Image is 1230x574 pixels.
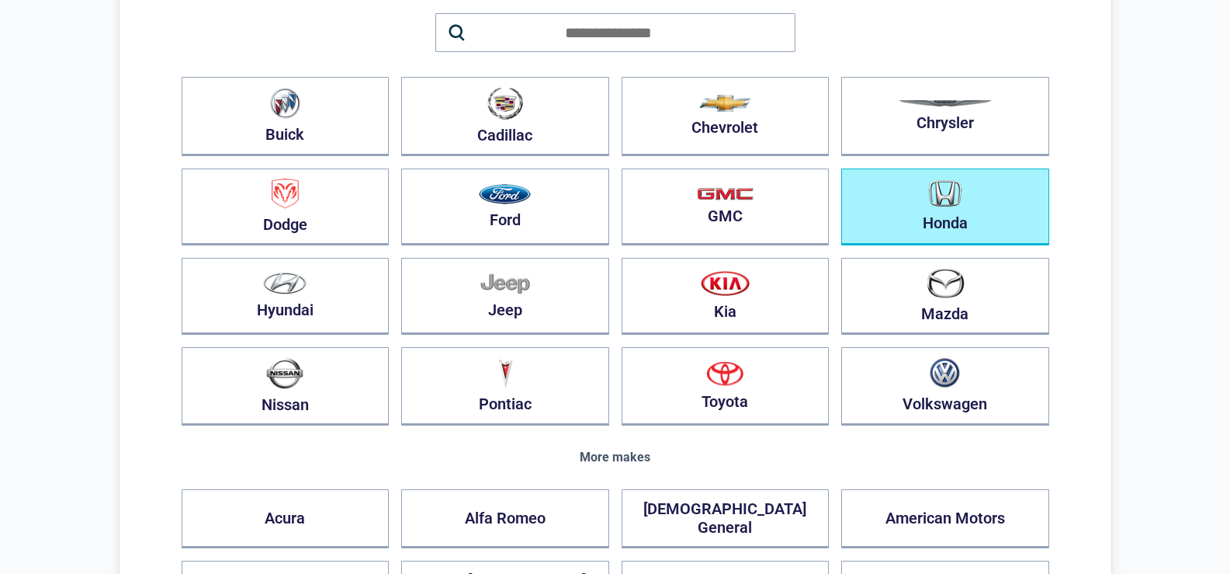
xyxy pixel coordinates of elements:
[841,258,1049,335] button: Mazda
[622,347,830,426] button: Toyota
[401,77,609,156] button: Cadillac
[841,489,1049,548] button: American Motors
[622,489,830,548] button: [DEMOGRAPHIC_DATA] General
[401,347,609,426] button: Pontiac
[841,347,1049,426] button: Volkswagen
[622,169,830,245] button: GMC
[182,77,390,156] button: Buick
[841,169,1049,245] button: Honda
[401,169,609,245] button: Ford
[622,77,830,156] button: Chevrolet
[182,347,390,426] button: Nissan
[182,451,1049,464] div: More makes
[182,258,390,335] button: Hyundai
[841,77,1049,156] button: Chrysler
[401,489,609,548] button: Alfa Romeo
[182,489,390,548] button: Acura
[401,258,609,335] button: Jeep
[182,169,390,245] button: Dodge
[622,258,830,335] button: Kia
